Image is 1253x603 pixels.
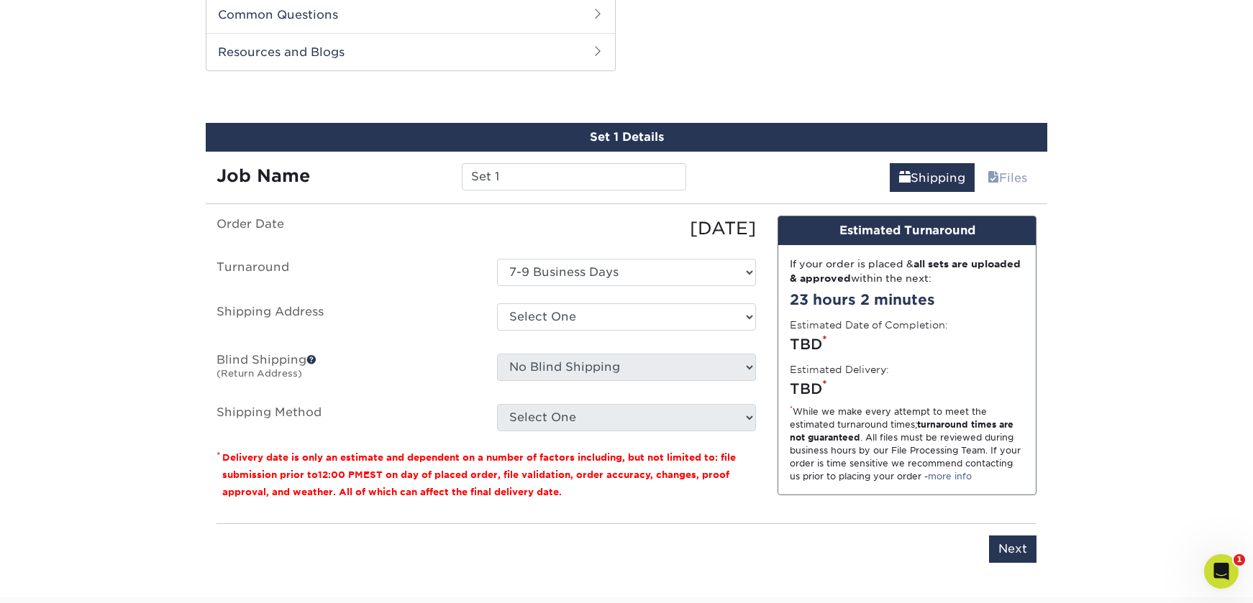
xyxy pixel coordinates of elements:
[222,452,736,497] small: Delivery date is only an estimate and dependent on a number of factors including, but not limited...
[790,405,1024,483] div: While we make every attempt to meet the estimated turnaround times; . All files must be reviewed ...
[318,469,363,480] span: 12:00 PM
[206,123,1047,152] div: Set 1 Details
[1204,554,1239,589] iframe: Intercom live chat
[790,333,1024,355] div: TBD
[217,368,302,379] small: (Return Address)
[790,378,1024,400] div: TBD
[206,216,486,241] label: Order Date
[778,216,1036,245] div: Estimated Turnaround
[988,171,999,185] span: files
[890,163,975,192] a: Shipping
[989,535,1036,563] input: Next
[206,404,486,431] label: Shipping Method
[790,318,948,332] label: Estimated Date of Completion:
[790,419,1013,443] strong: turnaround times are not guaranteed
[790,362,889,377] label: Estimated Delivery:
[217,165,310,186] strong: Job Name
[462,163,685,190] input: Enter a job name
[978,163,1036,192] a: Files
[1234,554,1245,566] span: 1
[790,257,1024,286] div: If your order is placed & within the next:
[206,33,615,70] h2: Resources and Blogs
[206,303,486,336] label: Shipping Address
[206,259,486,286] label: Turnaround
[790,289,1024,310] div: 23 hours 2 minutes
[206,354,486,387] label: Blind Shipping
[899,171,911,185] span: shipping
[486,216,767,241] div: [DATE]
[928,471,972,482] a: more info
